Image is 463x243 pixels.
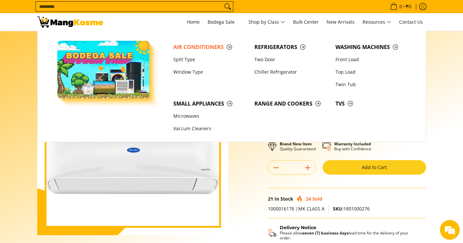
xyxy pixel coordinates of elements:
[327,19,355,25] span: New Arrivals
[335,43,410,51] span: Washing Machines
[293,19,319,25] span: Bulk Center
[268,206,325,212] span: 1000016176 |MK CLASS A
[204,13,244,31] a: Bodega Sale
[334,141,371,147] strong: Warranty Included
[110,13,426,31] nav: Main Menu
[251,41,332,53] a: Refrigerators
[37,16,103,28] img: Carrier 1 HP Crystal Split-Type Aircon (Class A) l Mang Kosme
[187,19,200,25] span: Home
[170,110,251,123] a: Microwaves
[248,18,285,26] span: Shop by Class
[323,160,426,175] button: Add to Cart
[254,43,329,51] span: Refrigerators
[170,66,251,78] a: Window Type
[208,18,241,26] span: Bodega Sale
[268,225,420,241] button: Shipping & Delivery
[173,43,248,51] span: Air Conditioners
[268,196,273,202] span: 21
[405,4,412,9] span: ₱0
[312,196,322,202] span: Sold
[334,141,371,151] p: Buy with Confidence
[396,13,426,31] a: Contact Us
[332,78,413,91] a: Twin Tub
[333,206,370,212] span: 1801000276
[388,3,413,10] span: •
[170,53,251,66] a: Split Type
[280,225,316,231] strong: Delivery Notice
[170,97,251,110] a: Small Appliances
[303,230,349,236] strong: seven (7) business days
[332,66,413,78] a: Top Load
[332,53,413,66] a: Front Load
[323,13,358,31] a: New Arrivals
[306,196,311,202] span: 24
[184,13,203,31] a: Home
[173,100,248,108] span: Small Appliances
[251,97,332,110] a: Range and Cookers
[280,141,316,151] p: Quality Guaranteed
[254,100,329,108] span: Range and Cookers
[399,19,423,25] span: Contact Us
[275,196,293,202] span: In Stock
[398,4,403,9] span: 0
[222,2,233,12] button: Search
[332,97,413,110] a: TVs
[251,66,332,78] a: Chiller Refrigerator
[251,53,332,66] a: Two Door
[335,100,410,108] span: TVs
[170,41,251,53] a: Air Conditioners
[170,123,251,135] a: Vaccum Cleaners
[333,206,343,212] span: SKU:
[57,41,150,98] img: Bodega Sale
[245,13,288,31] a: Shop by Class
[268,162,284,173] button: Subtract
[362,18,391,26] span: Resources
[300,162,316,173] button: Add
[359,13,394,31] a: Resources
[332,41,413,53] a: Washing Machines
[290,13,322,31] a: Bulk Center
[280,231,420,240] p: Please allow lead time for the delivery of your order.
[280,141,312,147] strong: Brand New Item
